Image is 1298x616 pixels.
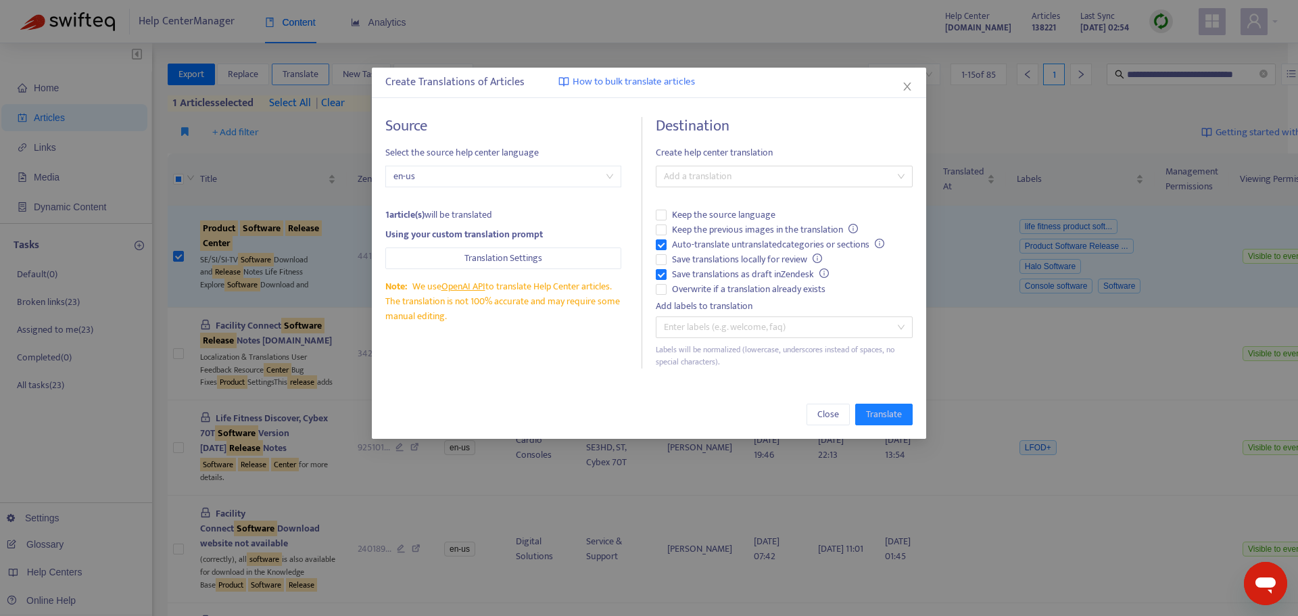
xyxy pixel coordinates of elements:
div: Using your custom translation prompt [385,227,621,242]
div: We use to translate Help Center articles. The translation is not 100% accurate and may require so... [385,279,621,324]
button: Translation Settings [385,247,621,269]
span: Create help center translation [656,145,913,160]
a: OpenAI API [441,279,485,294]
span: Save translations as draft in Zendesk [667,267,834,282]
button: Close [807,404,850,425]
span: info-circle [813,254,822,263]
button: Close [900,79,915,94]
span: info-circle [819,268,829,278]
span: Auto-translate untranslated categories or sections [667,237,890,252]
h4: Destination [656,117,913,135]
span: Overwrite if a translation already exists [667,282,831,297]
img: image-link [558,76,569,87]
span: Close [817,407,839,422]
iframe: Button to launch messaging window [1244,562,1287,605]
a: How to bulk translate articles [558,74,695,90]
strong: 1 article(s) [385,207,425,222]
div: Add labels to translation [656,299,913,314]
span: Keep the previous images in the translation [667,222,863,237]
span: Keep the source language [667,208,781,222]
span: How to bulk translate articles [573,74,695,90]
span: info-circle [875,239,884,248]
span: Save translations locally for review [667,252,827,267]
span: Translation Settings [464,251,542,266]
span: Select the source help center language [385,145,621,160]
div: Labels will be normalized (lowercase, underscores instead of spaces, no special characters). [656,343,913,369]
span: en-us [393,166,613,187]
span: info-circle [848,224,858,233]
h4: Source [385,117,621,135]
div: Create Translations of Articles [385,74,913,91]
span: Note: [385,279,407,294]
span: close [902,81,913,92]
button: Translate [855,404,913,425]
div: will be translated [385,208,621,222]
